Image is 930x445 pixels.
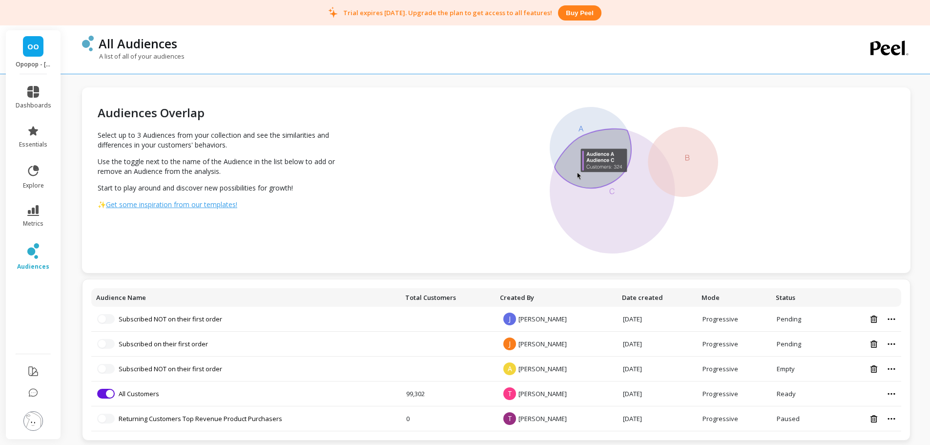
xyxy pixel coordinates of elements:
th: Toggle SortBy [495,288,617,307]
p: A list of all of your audiences [82,52,185,61]
div: Pending [777,315,822,323]
span: A [503,362,516,375]
div: Empty [777,364,822,373]
td: [DATE] [617,332,697,357]
span: J [503,313,516,325]
p: Use the toggle next to the name of the Audience in the list below to add or remove an Audience fr... [98,157,351,176]
td: 0 [400,406,496,431]
span: [PERSON_NAME] [518,315,567,323]
td: Progressive [697,307,771,332]
p: All Audiences [99,35,177,52]
p: Opopop - opopopshop.myshopify.com [16,61,51,68]
th: Toggle SortBy [617,288,697,307]
span: J [503,338,516,350]
p: Select up to 3 Audiences from your collection and see the similarities and differences in your cu... [98,130,351,150]
div: This audience is paused because it hasn't been used in the last 30 days, opening it will resume it. [777,414,822,423]
span: dashboards [16,102,51,109]
span: explore [23,182,44,190]
a: Subscribed on their first order [119,339,208,348]
p: Trial expires [DATE]. Upgrade the plan to get access to all features! [343,8,552,17]
td: [DATE] [617,307,697,332]
th: Toggle SortBy [91,288,400,307]
span: ✨ [98,200,106,209]
span: OO [27,41,39,52]
td: [DATE] [617,381,697,406]
img: header icon [82,36,94,51]
span: [PERSON_NAME] [518,414,567,423]
img: svg+xml;base64,PHN2ZyB3aWR0aD0iMzMyIiBoZWlnaHQ9IjI4OCIgdmlld0JveD0iMCAwIDMzMiAyODgiIGZpbGw9Im5vbm... [550,107,719,254]
button: Buy peel [558,5,601,21]
td: Progressive [697,332,771,357]
a: Subscribed NOT on their first order [119,315,222,323]
span: essentials [19,141,47,148]
td: Progressive [697,406,771,431]
div: Ready [777,389,822,398]
span: T [503,387,516,400]
a: Subscribed NOT on their first order [119,364,222,373]
th: Toggle SortBy [697,288,771,307]
span: [PERSON_NAME] [518,389,567,398]
td: [DATE] [617,406,697,431]
a: All Customers [119,389,159,398]
td: [DATE] [617,357,697,381]
th: Toggle SortBy [400,288,496,307]
td: Progressive [697,381,771,406]
h2: Audiences Overlap [98,105,351,121]
div: Pending [777,339,822,348]
span: [PERSON_NAME] [518,364,567,373]
span: T [503,412,516,425]
span: metrics [23,220,43,228]
span: Get some inspiration from our templates! [106,200,237,209]
td: 99,302 [400,381,496,406]
th: Toggle SortBy [771,288,827,307]
a: ✨Get some inspiration from our templates! [98,200,351,210]
td: Progressive [697,357,771,381]
span: audiences [17,263,49,271]
span: [PERSON_NAME] [518,339,567,348]
p: Start to play around and discover new possibilities for growth! [98,183,351,193]
a: Returning Customers Top Revenue Product Purchasers [119,414,282,423]
img: profile picture [23,411,43,431]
